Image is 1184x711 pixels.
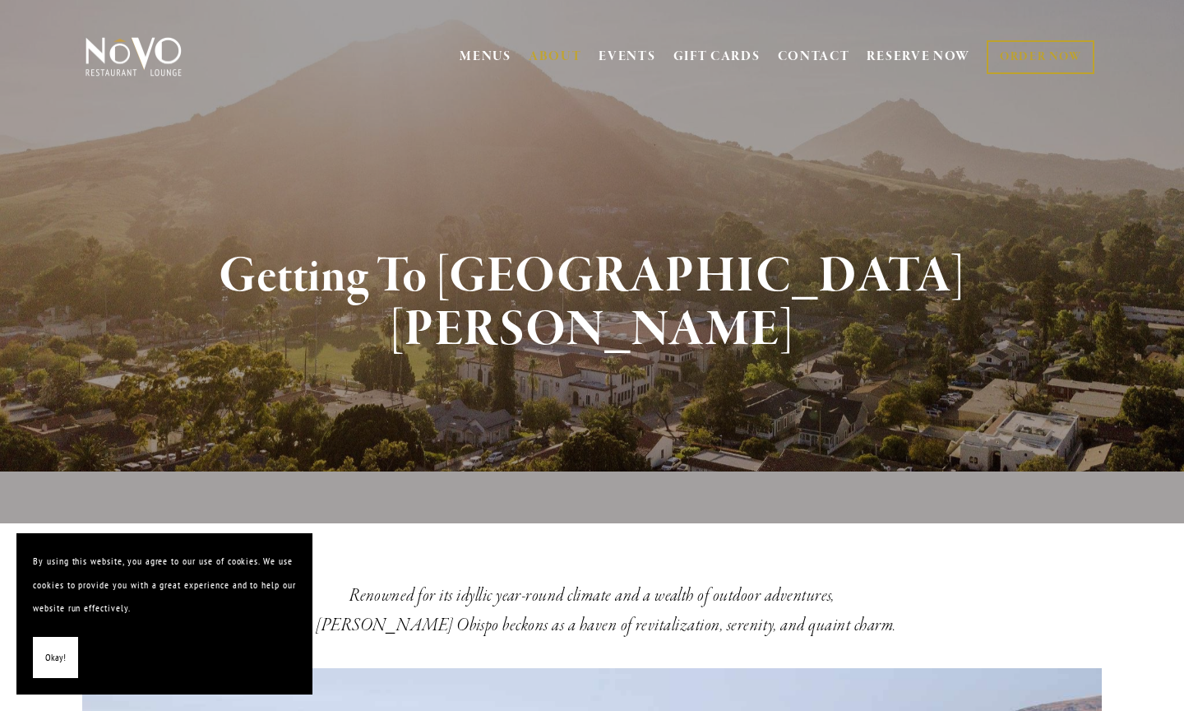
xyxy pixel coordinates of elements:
[867,41,970,72] a: RESERVE NOW
[33,637,78,679] button: Okay!
[113,250,1071,357] h1: Getting To [GEOGRAPHIC_DATA][PERSON_NAME]
[529,49,582,65] a: ABOUT
[599,49,655,65] a: EVENTS
[45,646,66,670] span: Okay!
[82,36,185,77] img: Novo Restaurant &amp; Lounge
[778,41,850,72] a: CONTACT
[460,49,511,65] a: MENUS
[288,584,895,637] em: Renowned for its idyllic year-round climate and a wealth of outdoor adventures, San [PERSON_NAME]...
[16,533,312,695] section: Cookie banner
[33,550,296,620] p: By using this website, you agree to our use of cookies. We use cookies to provide you with a grea...
[673,41,761,72] a: GIFT CARDS
[987,40,1094,74] a: ORDER NOW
